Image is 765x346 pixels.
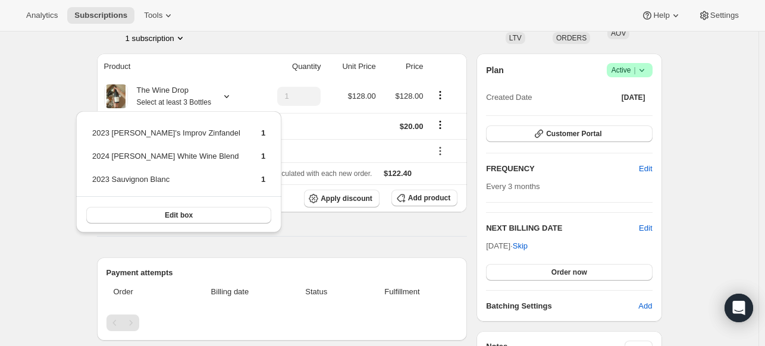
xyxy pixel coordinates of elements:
[486,125,652,142] button: Customer Portal
[261,128,265,137] span: 1
[506,237,535,256] button: Skip
[286,286,347,298] span: Status
[384,169,412,178] span: $122.40
[181,286,279,298] span: Billing date
[261,175,265,184] span: 1
[256,54,325,80] th: Quantity
[486,163,639,175] h2: FREQUENCY
[396,92,424,100] span: $128.00
[128,84,211,108] div: The Wine Drop
[486,300,638,312] h6: Batching Settings
[622,93,645,102] span: [DATE]
[431,118,450,131] button: Shipping actions
[165,210,193,220] span: Edit box
[486,64,504,76] h2: Plan
[400,122,424,131] span: $20.00
[304,190,380,207] button: Apply discount
[431,89,450,102] button: Product actions
[612,64,648,76] span: Active
[551,268,587,277] span: Order now
[380,54,427,80] th: Price
[137,98,211,106] small: Select at least 3 Bottles
[486,222,639,234] h2: NEXT BILLING DATE
[631,297,659,316] button: Add
[513,240,528,252] span: Skip
[92,173,241,195] td: 2023 Sauvignon Blanc
[632,159,659,178] button: Edit
[614,89,653,106] button: [DATE]
[486,182,540,191] span: Every 3 months
[97,54,256,80] th: Product
[324,54,379,80] th: Unit Price
[19,7,65,24] button: Analytics
[126,32,186,44] button: Product actions
[92,150,241,172] td: 2024 [PERSON_NAME] White Wine Blend
[261,152,265,161] span: 1
[67,7,134,24] button: Subscriptions
[710,11,739,20] span: Settings
[354,286,450,298] span: Fulfillment
[321,194,372,203] span: Apply discount
[486,264,652,281] button: Order now
[106,314,458,331] nav: Pagination
[638,300,652,312] span: Add
[639,222,652,234] button: Edit
[556,34,587,42] span: ORDERS
[634,65,635,75] span: |
[391,190,457,206] button: Add product
[74,11,127,20] span: Subscriptions
[546,129,601,139] span: Customer Portal
[92,127,241,149] td: 2023 [PERSON_NAME]'s Improv Zinfandel
[653,11,669,20] span: Help
[348,92,376,100] span: $128.00
[691,7,746,24] button: Settings
[611,29,626,37] span: AOV
[634,7,688,24] button: Help
[106,267,458,279] h2: Payment attempts
[486,92,532,103] span: Created Date
[106,279,178,305] th: Order
[639,163,652,175] span: Edit
[144,11,162,20] span: Tools
[509,34,522,42] span: LTV
[137,7,181,24] button: Tools
[86,207,271,224] button: Edit box
[725,294,753,322] div: Open Intercom Messenger
[408,193,450,203] span: Add product
[26,11,58,20] span: Analytics
[486,241,528,250] span: [DATE] ·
